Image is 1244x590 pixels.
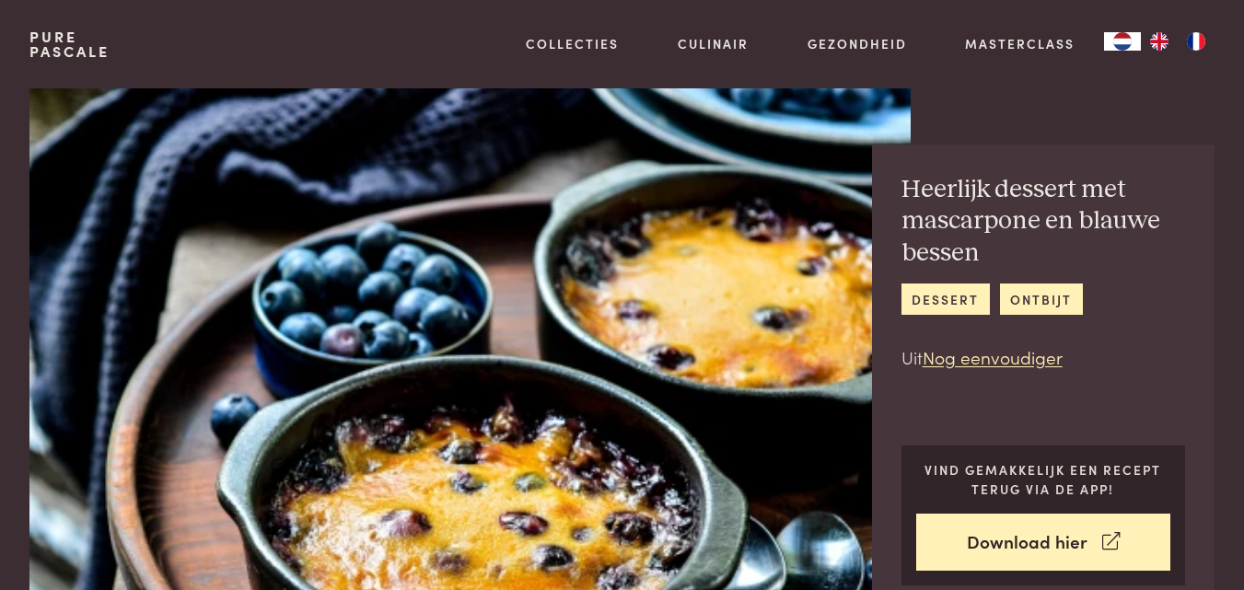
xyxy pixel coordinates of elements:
[1104,32,1215,51] aside: Language selected: Nederlands
[901,344,1186,371] p: Uit
[923,344,1063,369] a: Nog eenvoudiger
[1178,32,1215,51] a: FR
[29,29,110,59] a: PurePascale
[901,283,990,314] a: dessert
[1104,32,1141,51] a: NL
[916,460,1171,498] p: Vind gemakkelijk een recept terug via de app!
[526,34,619,53] a: Collecties
[808,34,907,53] a: Gezondheid
[916,514,1171,572] a: Download hier
[901,174,1186,270] h2: Heerlijk dessert met mascarpone en blauwe bessen
[1000,283,1083,314] a: ontbijt
[1104,32,1141,51] div: Language
[1141,32,1178,51] a: EN
[965,34,1075,53] a: Masterclass
[678,34,749,53] a: Culinair
[1141,32,1215,51] ul: Language list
